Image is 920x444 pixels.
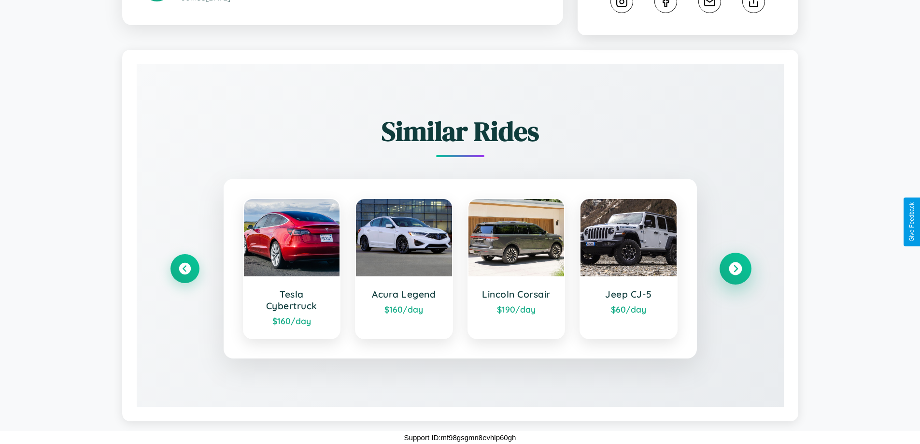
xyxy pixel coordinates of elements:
h3: Lincoln Corsair [478,288,555,300]
div: $ 160 /day [254,315,330,326]
a: Tesla Cybertruck$160/day [243,198,341,339]
a: Acura Legend$160/day [355,198,453,339]
h3: Jeep CJ-5 [590,288,667,300]
h3: Acura Legend [366,288,442,300]
div: $ 190 /day [478,304,555,315]
p: Support ID: mf98gsgmn8evhlp60gh [404,431,516,444]
h2: Similar Rides [170,113,750,150]
h3: Tesla Cybertruck [254,288,330,312]
div: Give Feedback [908,202,915,242]
a: Lincoln Corsair$190/day [467,198,566,339]
div: $ 160 /day [366,304,442,315]
div: $ 60 /day [590,304,667,315]
a: Jeep CJ-5$60/day [580,198,678,339]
